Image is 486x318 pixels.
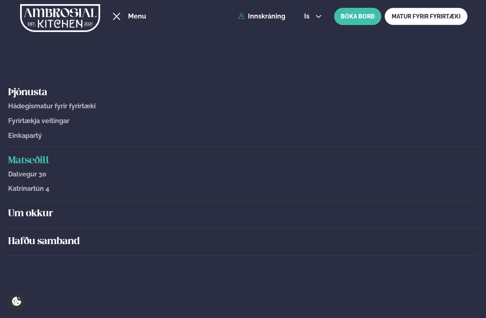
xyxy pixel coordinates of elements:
[8,293,25,310] a: Cookie settings
[8,170,46,178] span: Dalvegur 30
[385,8,468,25] a: MATUR FYRIR FYRIRTÆKI
[8,154,478,167] a: Matseðill
[8,132,478,140] a: Einkapartý
[8,207,478,220] a: Um okkur
[298,13,328,20] button: is
[8,185,478,192] a: Katrínartún 4
[8,117,69,125] span: Fyrirtækja veitingar
[238,13,285,20] a: Innskráning
[112,11,121,21] button: hamburger
[8,185,49,192] span: Katrínartún 4
[8,86,478,99] a: Þjónusta
[304,13,312,20] span: is
[8,171,478,178] a: Dalvegur 30
[8,132,42,140] span: Einkapartý
[8,117,478,125] a: Fyrirtækja veitingar
[334,8,381,25] button: BÓKA BORÐ
[20,1,100,35] img: logo
[8,102,96,110] span: Hádegismatur fyrir fyrirtæki
[8,235,478,248] a: Hafðu samband
[8,103,478,110] a: Hádegismatur fyrir fyrirtæki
